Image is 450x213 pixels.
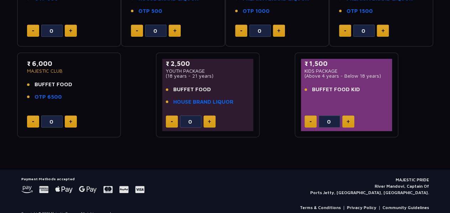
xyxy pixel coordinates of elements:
[381,29,385,32] img: plus
[208,120,211,123] img: plus
[382,204,429,211] a: Community Guidelines
[344,30,346,31] img: minus
[347,204,376,211] a: Privacy Policy
[305,73,389,78] p: (Above 4 years - Below 18 years)
[173,85,211,94] span: BUFFET FOOD
[243,7,270,15] a: OTP 1000
[171,121,173,122] img: minus
[166,68,250,73] p: YOUTH PACKAGE
[346,7,373,15] a: OTP 1500
[166,59,250,68] p: ₹ 2,500
[277,29,280,32] img: plus
[300,204,341,211] a: Terms & Conditions
[32,30,34,31] img: minus
[27,68,111,73] p: MAJESTIC CLUB
[305,68,389,73] p: KIDS PACKAGE
[240,30,242,31] img: minus
[173,98,233,106] a: HOUSE BRAND LIQUOR
[346,120,350,123] img: plus
[312,85,360,94] span: BUFFET FOOD KID
[138,7,162,15] a: OTP 500
[35,80,72,89] span: BUFFET FOOD
[136,30,138,31] img: minus
[69,29,72,32] img: plus
[166,73,250,78] p: (18 years - 21 years)
[32,121,34,122] img: minus
[35,93,62,101] a: OTP 6500
[69,120,72,123] img: plus
[27,59,111,68] p: ₹ 6,000
[21,177,144,181] h5: Payment Methods accepted
[310,177,429,196] p: MAJESTIC PRIDE River Mandovi, Captain Of Ports Jetty, [GEOGRAPHIC_DATA], [GEOGRAPHIC_DATA].
[173,29,176,32] img: plus
[305,59,389,68] p: ₹ 1,500
[309,121,312,122] img: minus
